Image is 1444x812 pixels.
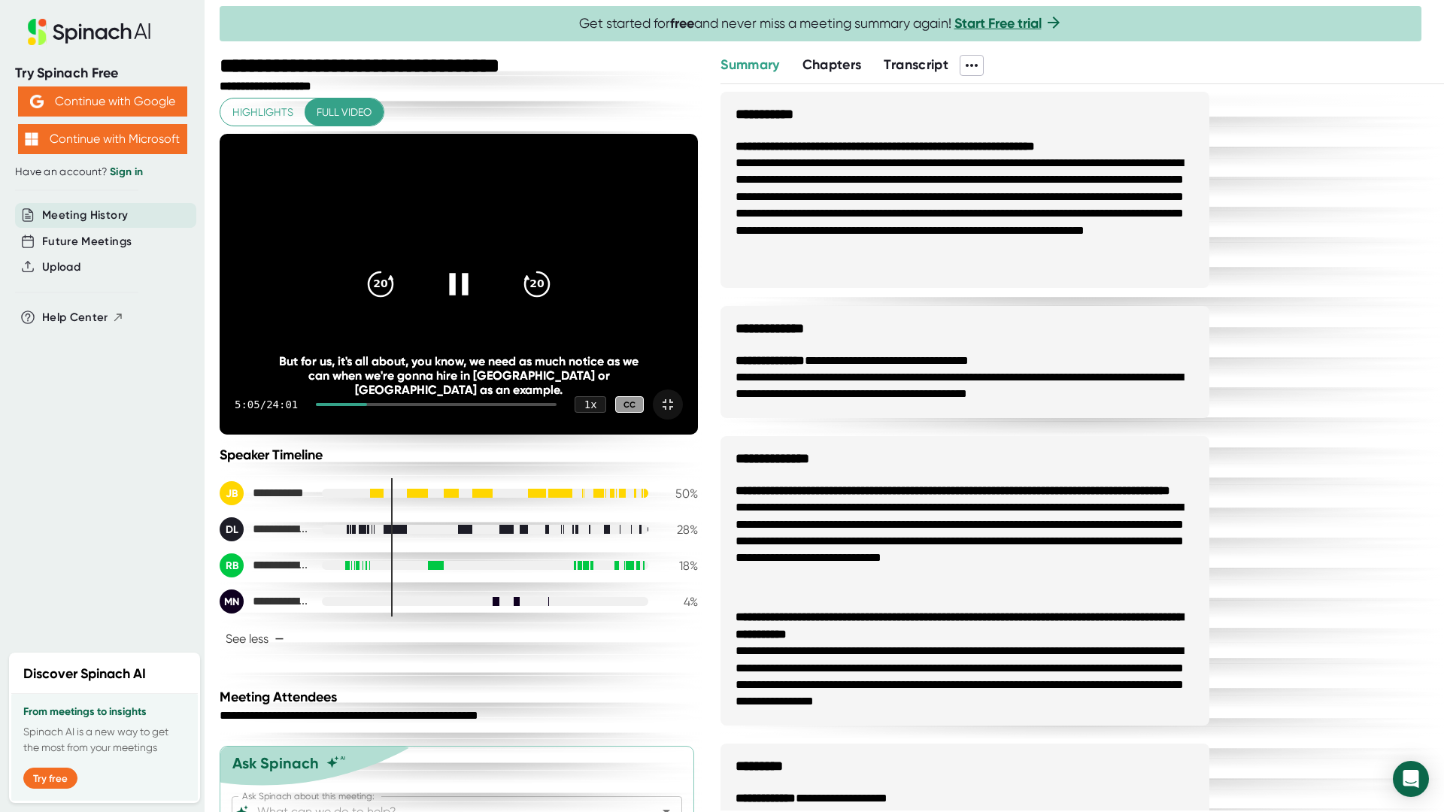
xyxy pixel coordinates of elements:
[18,86,187,117] button: Continue with Google
[720,55,779,75] button: Summary
[42,233,132,250] button: Future Meetings
[1393,761,1429,797] div: Open Intercom Messenger
[232,103,293,122] span: Highlights
[317,103,372,122] span: Full video
[15,65,190,82] div: Try Spinach Free
[305,98,384,126] button: Full video
[660,559,698,573] div: 18 %
[42,259,80,276] button: Upload
[275,633,284,645] span: −
[670,15,694,32] b: free
[220,553,244,577] div: RB
[23,768,77,789] button: Try free
[220,98,305,126] button: Highlights
[220,481,244,505] div: JB
[720,56,779,73] span: Summary
[235,398,298,411] div: 5:05 / 24:01
[110,165,143,178] a: Sign in
[615,396,644,414] div: CC
[220,589,244,614] div: MN
[220,517,310,541] div: Darren Linden
[23,724,186,756] p: Spinach AI is a new way to get the most from your meetings
[802,56,862,73] span: Chapters
[268,354,651,397] div: But for us, it's all about, you know, we need as much notice as we can when we're gonna hire in [...
[42,207,128,224] button: Meeting History
[884,56,948,73] span: Transcript
[42,309,124,326] button: Help Center
[232,754,319,772] div: Ask Spinach
[954,15,1042,32] a: Start Free trial
[660,486,698,501] div: 50 %
[30,95,44,108] img: Aehbyd4JwY73AAAAAElFTkSuQmCC
[15,165,190,179] div: Have an account?
[23,664,146,684] h2: Discover Spinach AI
[220,589,310,614] div: Megan Neumyer
[660,523,698,537] div: 28 %
[220,553,310,577] div: Rachel Budlong
[575,396,606,413] div: 1 x
[220,517,244,541] div: DL
[220,689,702,705] div: Meeting Attendees
[18,124,187,154] button: Continue with Microsoft
[660,595,698,609] div: 4 %
[220,447,698,463] div: Speaker Timeline
[220,626,290,652] button: See less−
[579,15,1063,32] span: Get started for and never miss a meeting summary again!
[884,55,948,75] button: Transcript
[23,706,186,718] h3: From meetings to insights
[42,309,108,326] span: Help Center
[802,55,862,75] button: Chapters
[220,481,310,505] div: Jeff Barker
